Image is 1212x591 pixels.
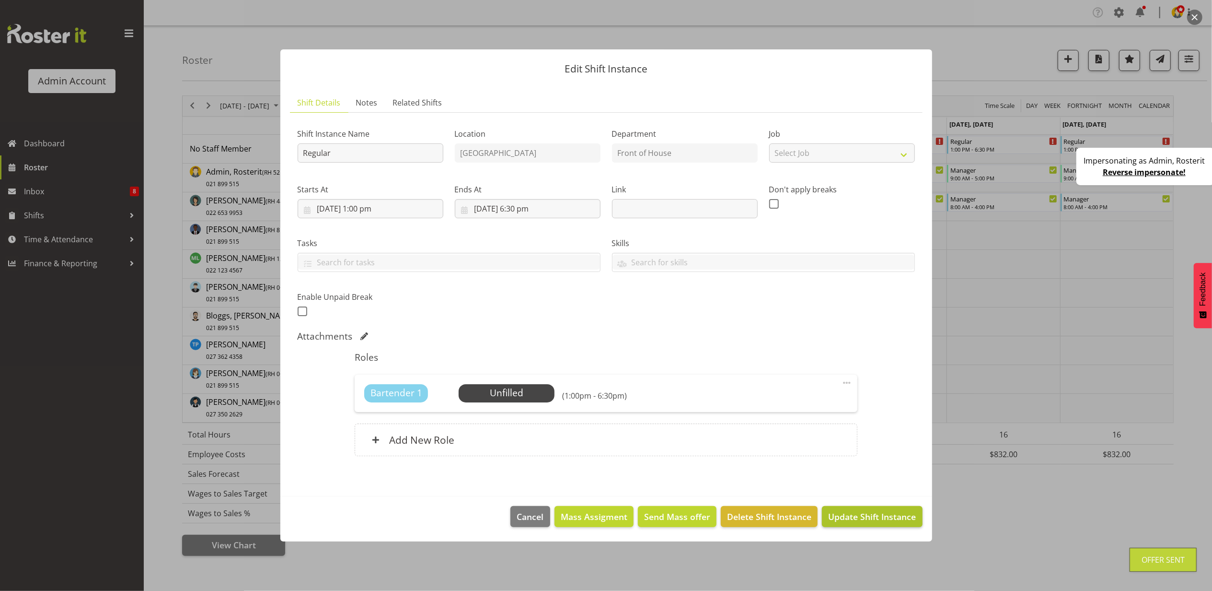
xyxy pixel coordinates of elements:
label: Shift Instance Name [298,128,443,140]
input: Click to select... [455,199,600,218]
label: Department [612,128,758,140]
input: Search for tasks [298,255,600,270]
input: Search for skills [612,255,914,270]
input: Click to select... [298,199,443,218]
label: Link [612,184,758,195]
span: Unfilled [490,386,523,399]
p: Impersonating as Admin, Rosterit [1084,155,1205,166]
label: Location [455,128,600,140]
label: Starts At [298,184,443,195]
h6: Add New Role [389,434,454,446]
label: Enable Unpaid Break [298,291,443,303]
button: Mass Assigment [554,506,634,527]
span: Mass Assigment [561,510,627,523]
label: Ends At [455,184,600,195]
button: Send Mass offer [638,506,716,527]
span: Notes [356,97,378,108]
span: Cancel [517,510,544,523]
div: Offer Sent [1142,554,1185,566]
a: Reverse impersonate! [1103,167,1186,177]
label: Skills [612,237,915,249]
span: Bartender 1 [370,386,422,400]
button: Feedback - Show survey [1194,263,1212,328]
span: Related Shifts [393,97,442,108]
button: Update Shift Instance [822,506,922,527]
h5: Roles [355,352,857,363]
p: Edit Shift Instance [290,64,923,74]
h6: (1:00pm - 6:30pm) [562,391,627,401]
button: Delete Shift Instance [721,506,818,527]
span: Delete Shift Instance [727,510,811,523]
span: Feedback [1199,272,1207,306]
span: Update Shift Instance [828,510,916,523]
input: Shift Instance Name [298,143,443,163]
h5: Attachments [298,331,353,342]
span: Send Mass offer [644,510,710,523]
label: Don't apply breaks [769,184,915,195]
button: Cancel [510,506,550,527]
label: Tasks [298,237,600,249]
label: Job [769,128,915,140]
span: Shift Details [298,97,341,108]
